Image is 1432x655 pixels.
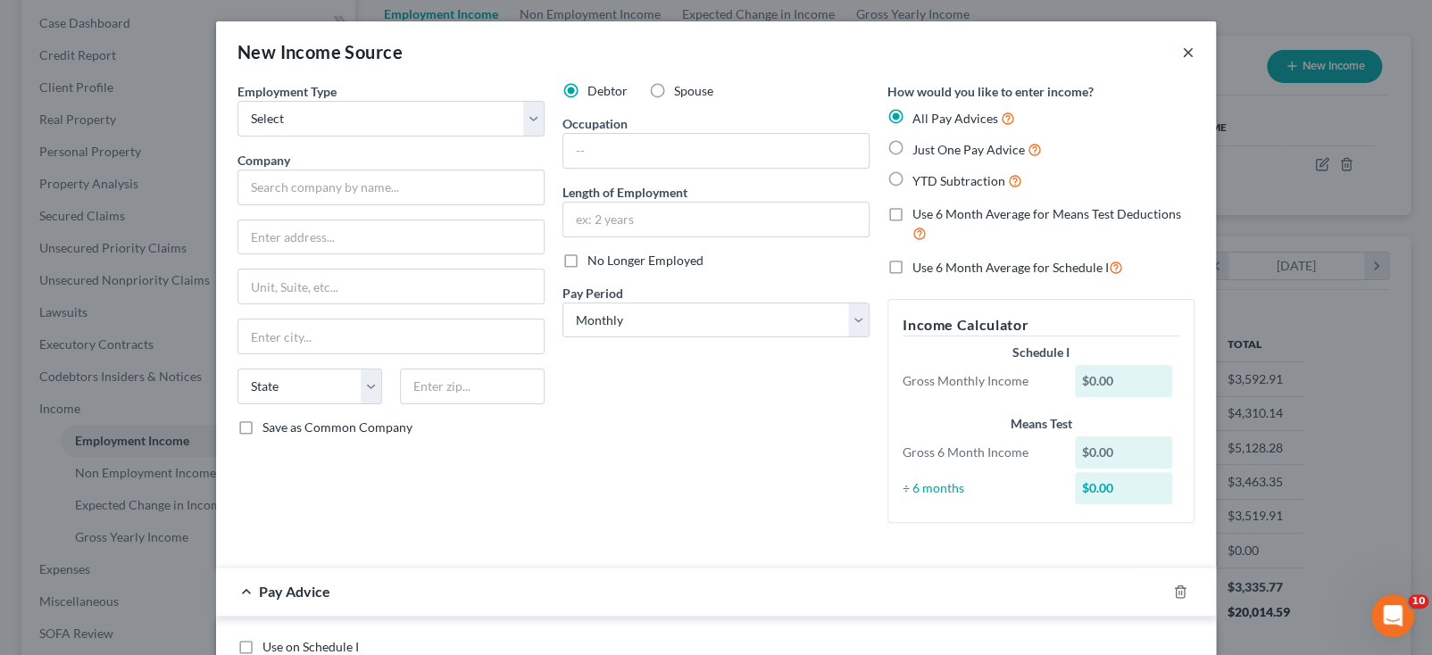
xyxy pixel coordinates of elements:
[262,639,359,654] span: Use on Schedule I
[36,157,321,187] p: How can we help?
[37,303,145,322] span: Search for help
[912,173,1005,188] span: YTD Subtraction
[237,153,290,168] span: Company
[562,286,623,301] span: Pay Period
[37,344,299,363] div: Attorney's Disclosure of Compensation
[894,444,1066,461] div: Gross 6 Month Income
[37,429,299,448] div: Amendments
[237,39,403,64] div: New Income Source
[563,134,869,168] input: --
[259,583,330,600] span: Pay Advice
[37,377,299,415] div: Statement of Financial Affairs - Payments Made in the Last 90 days
[237,84,337,99] span: Employment Type
[148,535,210,548] span: Messages
[18,210,339,278] div: Send us a messageWe typically reply in a few hours
[912,260,1109,275] span: Use 6 Month Average for Schedule I
[912,111,998,126] span: All Pay Advices
[37,225,298,244] div: Send us a message
[238,220,544,254] input: Enter address...
[674,83,713,98] span: Spouse
[400,369,545,404] input: Enter zip...
[562,114,628,133] label: Occupation
[887,82,1094,101] label: How would you like to enter income?
[903,415,1179,433] div: Means Test
[26,422,331,455] div: Amendments
[225,29,261,64] img: Profile image for James
[903,314,1179,336] h5: Income Calculator
[237,170,545,205] input: Search company by name...
[37,462,299,500] div: Statement of Financial Affairs - Promise to Help Pay Creditors
[1075,365,1173,397] div: $0.00
[903,344,1179,361] div: Schedule I
[26,455,331,507] div: Statement of Financial Affairs - Promise to Help Pay Creditors
[894,479,1066,497] div: ÷ 6 months
[37,244,298,262] div: We typically reply in a few hours
[587,83,628,98] span: Debtor
[262,419,412,435] span: Save as Common Company
[26,370,331,422] div: Statement of Financial Affairs - Payments Made in the Last 90 days
[36,38,155,57] img: logo
[587,253,704,268] span: No Longer Employed
[119,491,237,562] button: Messages
[238,269,544,303] input: Unit, Suite, etc...
[39,535,79,548] span: Home
[1408,594,1428,609] span: 10
[562,183,687,202] label: Length of Employment
[238,491,357,562] button: Help
[563,203,869,236] input: ex: 2 years
[912,206,1181,221] span: Use 6 Month Average for Means Test Deductions
[307,29,339,61] div: Close
[26,294,331,330] button: Search for help
[912,142,1025,157] span: Just One Pay Advice
[894,372,1066,390] div: Gross Monthly Income
[238,319,544,353] input: Enter city...
[1075,436,1173,468] div: $0.00
[1371,594,1414,637] iframe: Intercom live chat
[36,127,321,157] p: Hi there!
[259,29,295,64] img: Profile image for Lindsey
[191,29,227,64] img: Profile image for Emma
[26,337,331,370] div: Attorney's Disclosure of Compensation
[1182,41,1195,62] button: ×
[283,535,312,548] span: Help
[1075,472,1173,504] div: $0.00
